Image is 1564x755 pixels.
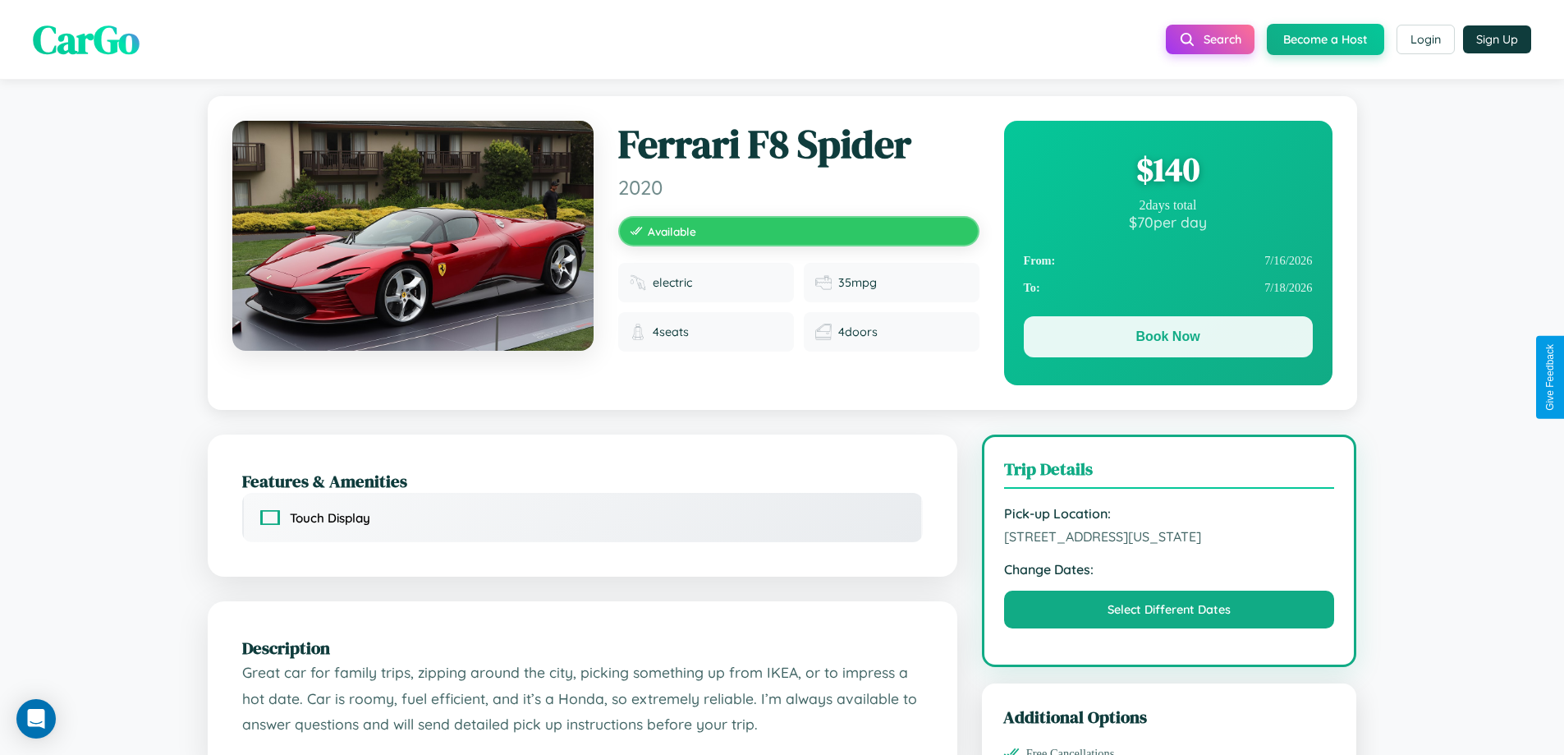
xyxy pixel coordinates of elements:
div: Give Feedback [1544,344,1556,411]
span: CarGo [33,12,140,67]
button: Book Now [1024,316,1313,357]
span: 2020 [618,175,979,200]
img: Doors [815,324,832,340]
span: electric [653,275,692,290]
img: Fuel type [630,274,646,291]
h1: Ferrari F8 Spider [618,121,979,168]
span: 4 doors [838,325,878,339]
span: 4 seats [653,325,689,339]
strong: To: [1024,281,1040,295]
button: Login [1397,25,1455,54]
strong: Change Dates: [1004,561,1335,578]
div: 7 / 16 / 2026 [1024,247,1313,274]
button: Select Different Dates [1004,591,1335,628]
span: Touch Display [290,510,370,526]
strong: Pick-up Location: [1004,505,1335,522]
button: Sign Up [1463,25,1531,53]
h3: Additional Options [1003,705,1336,729]
button: Become a Host [1267,24,1384,55]
h3: Trip Details [1004,457,1335,489]
strong: From: [1024,254,1056,268]
div: 2 days total [1024,198,1313,213]
div: Open Intercom Messenger [16,699,56,739]
h2: Description [242,636,923,660]
img: Ferrari F8 Spider 2020 [232,121,594,351]
h2: Features & Amenities [242,469,923,493]
img: Seats [630,324,646,340]
div: $ 140 [1024,147,1313,191]
img: Fuel efficiency [815,274,832,291]
span: 35 mpg [838,275,877,290]
span: Available [648,224,696,238]
span: [STREET_ADDRESS][US_STATE] [1004,528,1335,545]
p: Great car for family trips, zipping around the city, picking something up from IKEA, or to impres... [242,660,923,738]
div: $ 70 per day [1024,213,1313,231]
button: Search [1166,25,1254,54]
div: 7 / 18 / 2026 [1024,274,1313,302]
span: Search [1204,32,1241,47]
